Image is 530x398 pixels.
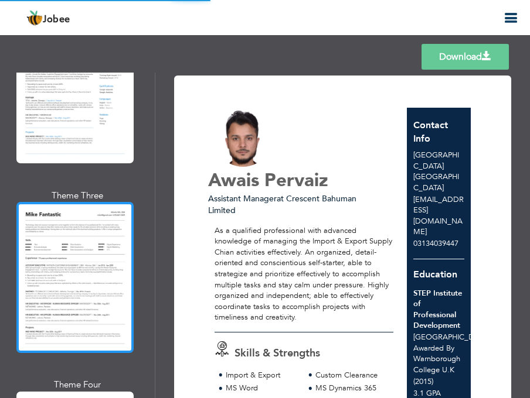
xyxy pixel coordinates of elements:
div: As a qualified professional with advanced knowledge of managing the Import & Export Supply Chian ... [215,225,394,323]
span: 03134039447 [413,238,458,249]
div: STEP Institute of Professional Development [413,288,464,331]
span: Education [413,268,457,281]
span: at Crescent Bahuman Limited [208,193,356,216]
span: Pervaiz [264,168,328,193]
span: [EMAIL_ADDRESS][DOMAIN_NAME] [413,194,464,238]
div: Custom Clearance [315,370,387,381]
span: Jobee [43,15,70,25]
span: [GEOGRAPHIC_DATA] [413,150,459,171]
div: Theme Three [19,190,136,202]
span: (2015) [413,376,433,387]
span: Contact Info [413,119,448,145]
div: Import & Export [226,370,297,381]
div: MS Dynamics 365 [315,383,387,394]
span: Skills & Strengths [235,346,320,361]
img: jobee.io [26,10,43,26]
span: / [490,332,492,342]
div: Theme Four [19,379,136,391]
img: No image [215,110,272,167]
span: Assistant Manager [208,193,277,204]
span: [GEOGRAPHIC_DATA] BBA Awarded By Warnborough College U.K [413,332,507,375]
a: Download [422,44,509,70]
a: Jobee [26,10,70,26]
div: MS Word [226,383,297,394]
span: Awais [208,168,259,193]
span: [GEOGRAPHIC_DATA] [413,171,459,193]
